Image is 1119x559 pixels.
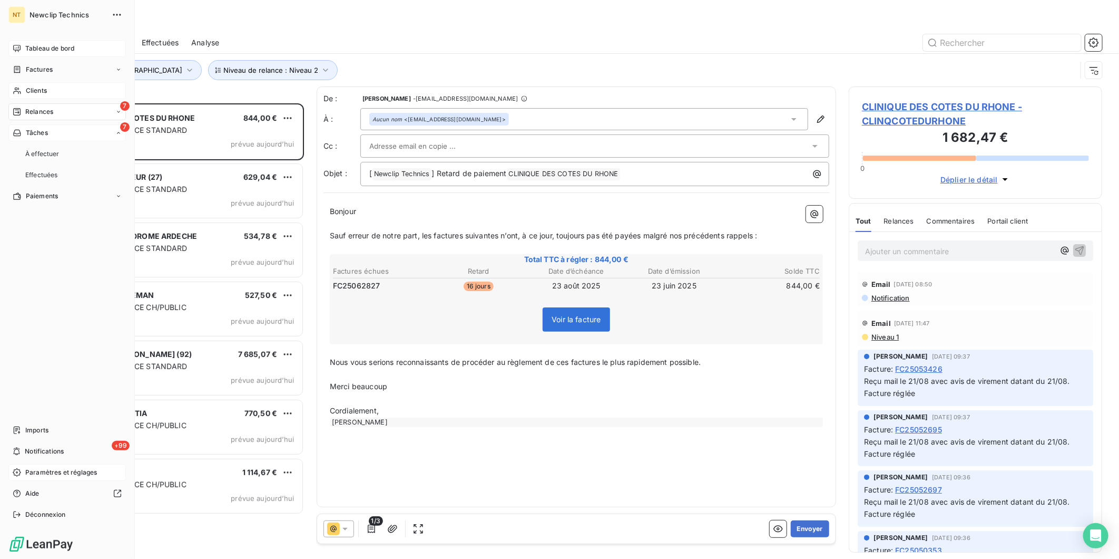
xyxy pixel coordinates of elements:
span: 7 [120,122,130,132]
span: Facture : [864,484,893,495]
span: Reçu mail le 21/08 avec avis de virement datant du 21/08. Facture réglée [864,497,1072,518]
span: Tâches [26,128,48,138]
span: Notifications [25,447,64,456]
span: prévue aujourd’hui [231,435,294,444]
th: Factures échues [332,266,429,277]
span: Email [871,319,891,327]
span: Analyse [191,37,219,48]
span: [PERSON_NAME] [873,352,928,361]
span: Newclip Technics [30,11,105,19]
span: 7 685,07 € [238,350,278,359]
span: [DATE] 09:37 [932,353,970,360]
span: FC25052697 [895,484,942,495]
span: [ [369,169,372,178]
span: De : [323,93,360,104]
span: prévue aujourd’hui [231,140,294,148]
span: Tout [856,217,871,225]
td: 844,00 € [723,280,820,292]
span: Imports [25,426,48,435]
span: 629,04 € [243,172,277,181]
button: Envoyer [791,521,829,537]
td: 23 août 2025 [528,280,625,292]
label: À : [323,114,360,124]
span: Facture : [864,545,893,556]
th: Date d’émission [626,266,723,277]
span: FC25050353 [895,545,942,556]
span: Reçu mail le 21/08 avec avis de virement datant du 21/08. Facture réglée [864,437,1072,458]
span: Merci beaucoup [330,382,387,391]
th: Date d’échéance [528,266,625,277]
span: Portail client [988,217,1028,225]
span: Effectuées [25,170,58,180]
span: 16 jours [464,282,494,291]
span: 7 [120,101,130,111]
th: Solde TTC [723,266,820,277]
span: Niveau de relance : Niveau 2 [223,66,318,74]
span: 534,78 € [244,232,277,240]
span: 844,00 € [243,113,277,122]
span: Reçu mail le 21/08 avec avis de virement datant du 21/08. Facture réglée [864,377,1072,398]
input: Rechercher [923,34,1081,51]
span: FC25052695 [895,424,942,435]
span: Relances [25,107,53,117]
span: [DATE] 09:37 [932,414,970,420]
span: [DATE] 11:47 [894,320,930,326]
span: Newclip Technics [372,168,431,180]
span: HOPITAL PRIVE DROME ARDECHE [74,232,197,240]
span: [DATE] 08:50 [894,281,932,287]
img: Logo LeanPay [8,536,74,553]
span: prévue aujourd’hui [231,376,294,384]
div: grid [51,103,304,559]
span: [DATE] 09:36 [932,474,970,480]
div: Open Intercom Messenger [1083,523,1108,548]
span: Commentaires [927,217,975,225]
span: Factures [26,65,53,74]
h3: 1 682,47 € [862,128,1089,149]
span: Objet : [323,169,347,178]
span: 770,50 € [244,409,277,418]
a: Aide [8,485,126,502]
em: Aucun nom [372,115,402,123]
span: prévue aujourd’hui [231,199,294,207]
span: Bonjour [330,207,356,216]
div: <[EMAIL_ADDRESS][DOMAIN_NAME]> [372,115,506,123]
span: 1 114,67 € [242,468,278,477]
span: À effectuer [25,149,60,159]
span: prévue aujourd’hui [231,494,294,503]
span: +99 [112,441,130,450]
span: Cordialement, [330,406,379,415]
span: Déplier le détail [940,174,998,185]
span: Facture : [864,424,893,435]
span: 0 [860,164,865,172]
span: Aide [25,489,40,498]
span: [PERSON_NAME] [362,95,411,102]
button: Niveau de relance : Niveau 2 [208,60,338,80]
span: Relances [884,217,914,225]
span: Voir la facture [552,315,601,324]
span: [PERSON_NAME] [873,533,928,543]
button: Tags : [GEOGRAPHIC_DATA] [75,60,202,80]
span: FC25062827 [333,281,380,291]
span: [PERSON_NAME] [873,473,928,482]
span: Tags : [GEOGRAPHIC_DATA] [90,66,182,74]
span: Niveau 1 [870,333,899,341]
span: Tableau de bord [25,44,74,53]
span: prévue aujourd’hui [231,317,294,325]
th: Retard [430,266,527,277]
span: Sauf erreur de notre part, les factures suivantes n’ont, à ce jour, toujours pas été payées malgr... [330,231,757,240]
input: Adresse email en copie ... [369,138,483,154]
span: prévue aujourd’hui [231,258,294,266]
span: [PERSON_NAME] [873,412,928,422]
span: CLINIQUE DES COTES DU RHONE [507,168,620,180]
span: [DATE] 09:36 [932,535,970,541]
span: Nous vous serions reconnaissants de procéder au règlement de ces factures le plus rapidement poss... [330,358,701,367]
span: Paiements [26,191,58,201]
div: NT [8,6,25,23]
span: Notification [870,294,910,302]
span: Déconnexion [25,510,66,519]
span: Paramètres et réglages [25,468,97,477]
span: Email [871,280,891,288]
span: ] Retard de paiement [432,169,507,178]
span: CLINIQUE DES COTES DU RHONE - CLINQCOTEDURHONE [862,100,1089,128]
span: Effectuées [142,37,179,48]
